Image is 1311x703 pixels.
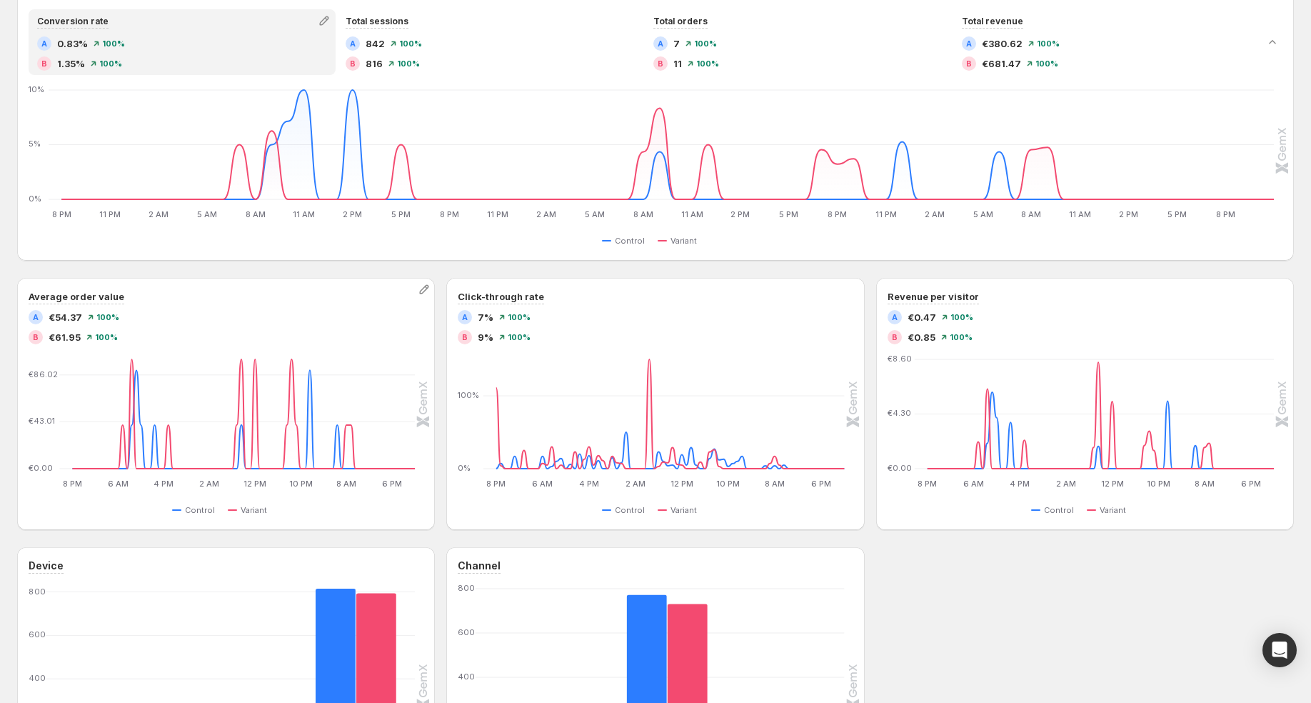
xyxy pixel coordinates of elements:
[888,289,979,304] h3: Revenue per visitor
[37,16,109,26] span: Conversion rate
[487,479,506,489] text: 8 PM
[52,209,71,219] text: 8 PM
[536,209,556,219] text: 2 AM
[343,209,362,219] text: 2 PM
[350,39,356,48] h2: A
[63,479,82,489] text: 8 PM
[29,369,58,379] text: €86.02
[399,39,422,48] span: 100 %
[33,333,39,341] h2: B
[658,39,663,48] h2: A
[458,390,479,400] text: 100%
[29,289,124,304] h3: Average order value
[1037,39,1060,48] span: 100 %
[966,59,972,68] h2: B
[508,333,531,341] span: 100 %
[289,479,313,489] text: 10 PM
[197,209,217,219] text: 5 AM
[108,479,129,489] text: 6 AM
[185,504,215,516] span: Control
[478,330,493,344] span: 9%
[29,587,46,597] text: 800
[350,59,356,68] h2: B
[397,59,420,68] span: 100 %
[172,502,221,519] button: Control
[1147,479,1170,489] text: 10 PM
[29,139,41,149] text: 5%
[1087,502,1132,519] button: Variant
[908,310,936,324] span: €0.47
[585,209,605,219] text: 5 AM
[391,209,411,219] text: 5 PM
[658,502,703,519] button: Variant
[875,209,897,219] text: 11 PM
[925,209,945,219] text: 2 AM
[908,330,935,344] span: €0.85
[228,502,273,519] button: Variant
[1195,479,1215,489] text: 8 AM
[892,313,898,321] h2: A
[1216,209,1235,219] text: 8 PM
[102,39,125,48] span: 100 %
[1241,479,1261,489] text: 6 PM
[1100,504,1126,516] span: Variant
[681,209,703,219] text: 11 AM
[973,209,993,219] text: 5 AM
[57,36,88,51] span: 0.83%
[653,16,708,26] span: Total orders
[458,672,475,682] text: 400
[366,56,383,71] span: 816
[154,479,174,489] text: 4 PM
[241,504,267,516] span: Variant
[694,39,717,48] span: 100 %
[440,209,459,219] text: 8 PM
[458,559,501,573] h3: Channel
[29,673,46,683] text: 400
[458,289,544,304] h3: Click-through rate
[99,59,122,68] span: 100 %
[962,16,1023,26] span: Total revenue
[1100,479,1123,489] text: 12 PM
[458,627,475,637] text: 600
[99,209,121,219] text: 11 PM
[673,36,680,51] span: 7
[29,629,46,639] text: 600
[1069,209,1091,219] text: 11 AM
[696,59,719,68] span: 100 %
[29,194,41,204] text: 0%
[1167,209,1187,219] text: 5 PM
[49,310,82,324] span: €54.37
[49,330,81,344] span: €61.95
[1262,633,1297,667] div: Open Intercom Messenger
[1010,479,1030,489] text: 4 PM
[199,479,219,489] text: 2 AM
[670,235,697,246] span: Variant
[29,559,64,573] h3: Device
[633,209,653,219] text: 8 AM
[293,209,315,219] text: 11 AM
[458,583,475,593] text: 800
[615,504,645,516] span: Control
[366,36,385,51] span: 842
[462,313,468,321] h2: A
[950,313,973,321] span: 100 %
[41,59,47,68] h2: B
[602,232,651,249] button: Control
[533,479,553,489] text: 6 AM
[508,313,531,321] span: 100 %
[478,310,493,324] span: 7%
[658,232,703,249] button: Variant
[1035,59,1058,68] span: 100 %
[888,463,912,473] text: €0.00
[41,39,47,48] h2: A
[1021,209,1041,219] text: 8 AM
[29,84,44,94] text: 10%
[149,209,169,219] text: 2 AM
[673,56,682,71] span: 11
[246,209,266,219] text: 8 AM
[579,479,599,489] text: 4 PM
[963,479,984,489] text: 6 AM
[29,416,55,426] text: €43.01
[811,479,831,489] text: 6 PM
[1262,32,1282,52] button: Collapse chart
